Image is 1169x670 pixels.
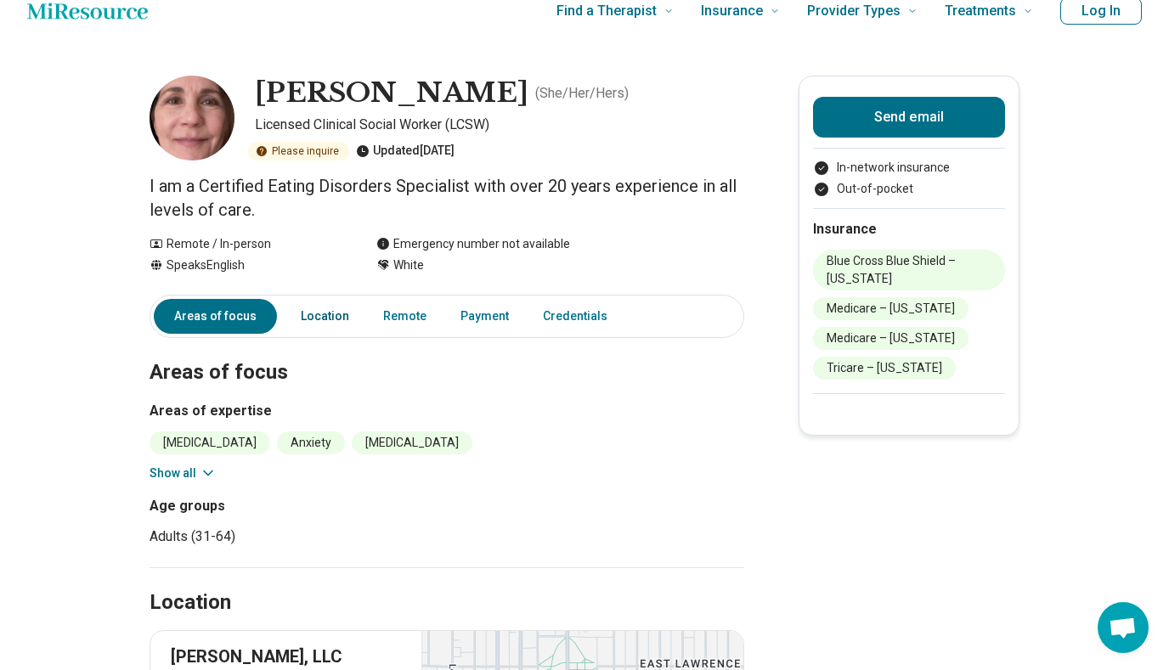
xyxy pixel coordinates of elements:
a: Payment [450,299,519,334]
h3: Areas of expertise [150,401,744,421]
div: Please inquire [248,142,349,160]
h2: Location [150,588,231,617]
a: Remote [373,299,437,334]
img: Victoria Young, Licensed Clinical Social Worker (LCSW) [150,76,234,160]
p: I am a Certified Eating Disorders Specialist with over 20 years experience in all levels of care. [150,174,744,222]
p: ( She/Her/Hers ) [535,83,629,104]
h2: Insurance [813,219,1005,239]
div: Speaks English [150,256,342,274]
a: Credentials [533,299,628,334]
li: Adults (31-64) [150,526,440,547]
div: Open chat [1098,602,1149,653]
div: Updated [DATE] [356,142,455,160]
li: [MEDICAL_DATA] [352,431,472,454]
a: Areas of focus [154,299,277,334]
div: Remote / In-person [150,235,342,253]
li: Anxiety [277,431,345,454]
h2: Areas of focus [150,318,744,387]
button: Show all [150,464,217,482]
li: [MEDICAL_DATA] [150,431,270,454]
p: [PERSON_NAME], LLC [171,645,401,668]
button: Send email [813,97,1005,138]
li: Blue Cross Blue Shield – [US_STATE] [813,250,1005,290]
span: White [393,256,424,274]
li: In-network insurance [813,159,1005,177]
p: Licensed Clinical Social Worker (LCSW) [255,115,744,135]
ul: Payment options [813,159,1005,198]
h1: [PERSON_NAME] [255,76,528,111]
li: Tricare – [US_STATE] [813,357,956,380]
a: Location [291,299,359,334]
li: Medicare – [US_STATE] [813,327,969,350]
h3: Age groups [150,496,440,516]
div: Emergency number not available [376,235,570,253]
li: Out-of-pocket [813,180,1005,198]
li: Medicare – [US_STATE] [813,297,969,320]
